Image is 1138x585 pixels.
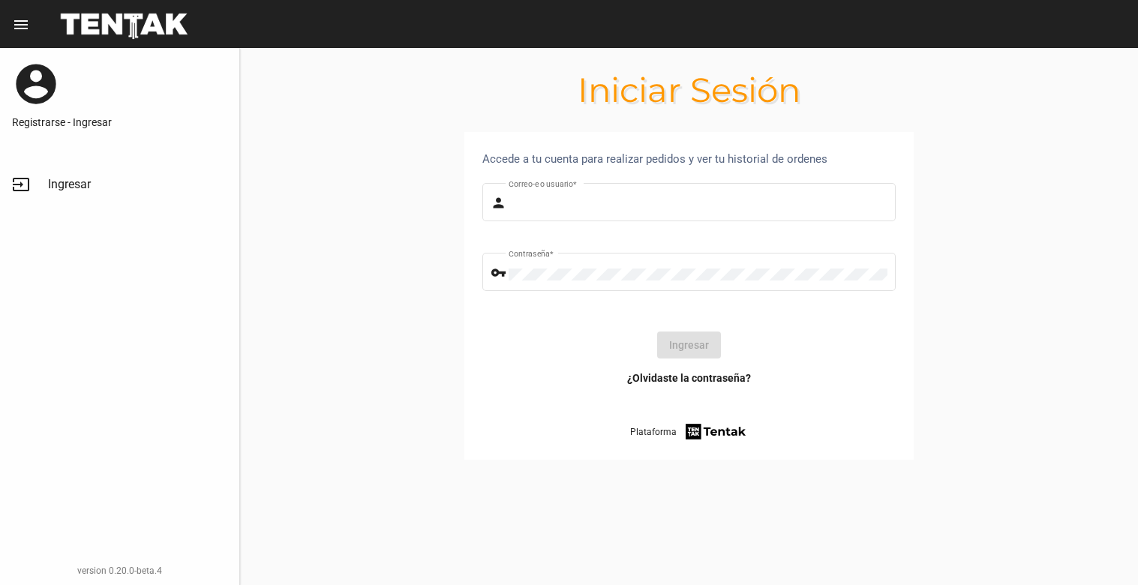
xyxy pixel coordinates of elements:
[12,60,60,108] mat-icon: account_circle
[627,370,751,385] a: ¿Olvidaste la contraseña?
[12,16,30,34] mat-icon: menu
[482,150,896,168] div: Accede a tu cuenta para realizar pedidos y ver tu historial de ordenes
[12,175,30,193] mat-icon: input
[630,421,748,442] a: Plataforma
[630,424,677,439] span: Plataforma
[12,115,227,130] a: Registrarse - Ingresar
[240,78,1138,102] h1: Iniciar Sesión
[48,177,91,192] span: Ingresar
[491,264,509,282] mat-icon: vpn_key
[683,421,748,442] img: tentak-firm.png
[657,331,721,358] button: Ingresar
[491,194,509,212] mat-icon: person
[12,563,227,578] div: version 0.20.0-beta.4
